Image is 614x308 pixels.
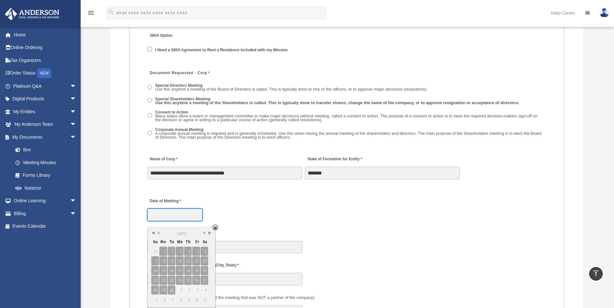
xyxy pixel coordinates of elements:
span: 18 [184,266,192,275]
span: 6 [201,247,208,256]
span: 19 [192,266,200,275]
a: Online Ordering [5,41,86,54]
span: 6 [159,295,167,304]
span: arrow_drop_down [70,105,83,118]
span: 23 [168,276,175,285]
a: My Entitiesarrow_drop_down [5,105,86,118]
i: vertical_align_top [592,270,600,277]
span: 4 [201,285,208,294]
span: Document Requested - Corp [150,71,207,75]
span: 28 [151,285,159,294]
span: Th [184,238,192,246]
span: 14 [151,266,159,275]
span: 2 [184,285,192,294]
span: 25 [184,276,192,285]
span: 20 [201,266,208,275]
span: 3 [192,285,200,294]
span: Sa [201,238,208,246]
div: NEW [37,68,51,78]
label: State of Formation for Entity [305,155,363,164]
span: 30 [168,285,175,294]
span: 26 [192,276,200,285]
span: 11 [184,256,192,265]
span: arrow_drop_down [70,80,83,93]
span: A corporate annual meeting is required and is generally scheduled. Use this when having the annua... [155,131,542,140]
span: 10 [192,295,200,304]
a: Forms Library [9,169,86,182]
img: User Pic [599,8,609,17]
span: Mo [159,238,167,246]
label: Special Shareholders Meeting [153,96,522,106]
label: Name of Corp [147,155,179,164]
i: menu [87,9,95,17]
label: Corporate Annual Meeting [153,127,546,141]
span: 15 [159,266,167,275]
span: 7 [168,295,175,304]
label: Location where Meeting took place (City, State) [147,261,240,270]
a: My Documentsarrow_drop_down [5,131,86,144]
span: 8 [159,256,167,265]
label: Also Present [147,293,316,302]
span: 3 [176,247,183,256]
span: 9 [168,256,175,265]
span: 10 [176,256,183,265]
span: 16 [168,266,175,275]
span: Su [151,238,159,246]
label: Time of day Meeting Held [147,229,209,238]
span: 8 [176,295,183,304]
i: search [108,9,115,16]
span: 4 [184,247,192,256]
span: We [176,238,183,246]
span: Tu [168,238,175,246]
span: Use this anytime a meeting of the Shareholders is called. This is typically done to transfer shar... [155,100,519,105]
span: 5 [192,247,200,256]
span: arrow_drop_down [70,131,83,144]
span: 21 [151,276,159,285]
a: Box [9,144,86,156]
span: arrow_drop_down [70,207,83,220]
span: arrow_drop_down [70,194,83,208]
span: 17 [176,266,183,275]
a: Notarize [9,182,86,194]
span: 27 [201,276,208,285]
span: arrow_drop_down [70,118,83,131]
a: Platinum Q&Aarrow_drop_down [5,80,86,93]
span: 31 [151,247,159,256]
a: vertical_align_top [589,267,603,281]
span: 7 [151,256,159,265]
span: 12 [192,256,200,265]
span: 2 [168,247,175,256]
label: Date of Meeting [147,197,209,205]
span: 9 [184,295,192,304]
span: 11 [201,295,208,304]
span: 1 [159,247,167,256]
span: arrow_drop_down [70,93,83,106]
span: 22 [159,276,167,285]
a: My Anderson Teamarrow_drop_down [5,118,86,131]
a: Digital Productsarrow_drop_down [5,93,86,105]
span: (Did anyone else attend the meeting that was NOT a partner of the company) [174,295,315,300]
label: Special Directors Meeting [153,83,430,93]
span: 29 [159,285,167,294]
span: 24 [176,276,183,285]
label: I Need a 280A Agreement to Rent a Residence Included with my Minutes [153,47,290,53]
label: Consent to Action [153,109,546,124]
span: 13 [201,256,208,265]
span: Use this anytime a meeting of the Board of Directors is called. This is typically done to hire or... [155,87,428,92]
label: 280A Option [147,32,209,40]
a: Events Calendar [5,220,86,233]
span: 1 [176,285,183,294]
a: menu [87,11,95,17]
img: Anderson Advisors Platinum Portal [3,8,61,20]
a: Order StatusNEW [5,67,86,80]
span: Fr [192,238,200,246]
a: Billingarrow_drop_down [5,207,86,220]
a: Home [5,28,86,41]
a: Tax Organizers [5,54,86,67]
a: Meeting Minutes [9,156,83,169]
span: Many states allow a board or management committee to make major decisions without meeting, called... [155,114,538,123]
span: 5 [151,295,159,304]
a: Online Learningarrow_drop_down [5,194,86,207]
span: [DATE] [177,232,186,236]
